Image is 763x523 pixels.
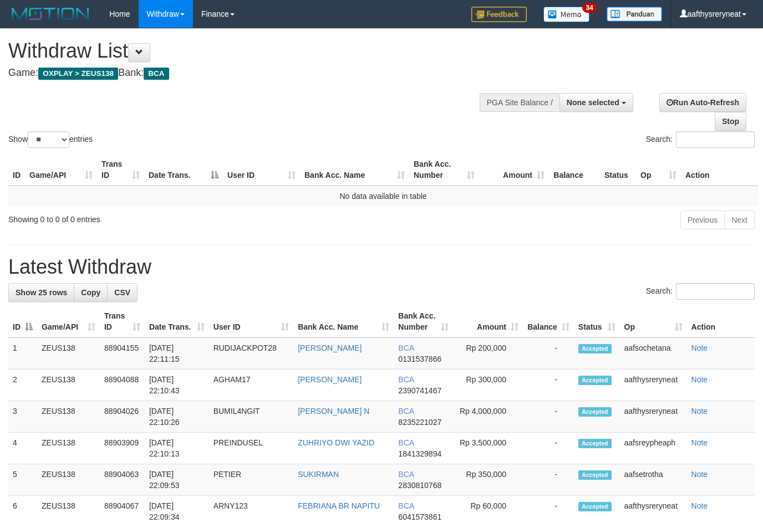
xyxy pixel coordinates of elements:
[28,131,69,148] select: Showentries
[144,154,223,186] th: Date Trans.: activate to sort column descending
[659,93,746,112] a: Run Auto-Refresh
[691,407,708,416] a: Note
[398,512,441,521] span: Copy 6041573861 to clipboard
[16,288,67,297] span: Show 25 rows
[398,343,414,352] span: BCA
[145,337,209,370] td: [DATE] 22:11:15
[81,288,100,297] span: Copy
[691,501,708,510] a: Note
[298,438,374,447] a: ZUHRIYO DWI YAZID
[453,370,523,401] td: Rp 300,000
[574,306,620,337] th: Status: activate to sort column ascending
[691,375,708,384] a: Note
[620,306,687,337] th: Op: activate to sort column ascending
[559,93,633,112] button: None selected
[223,154,300,186] th: User ID: activate to sort column ascending
[398,501,414,510] span: BCA
[681,154,758,186] th: Action
[620,401,687,433] td: aafthysreryneat
[620,370,687,401] td: aafthysreryneat
[145,370,209,401] td: [DATE] 22:10:43
[8,186,758,206] td: No data available in table
[398,418,441,427] span: Copy 8235221027 to clipboard
[691,343,708,352] a: Note
[8,401,37,433] td: 3
[100,337,145,370] td: 88904155
[25,154,97,186] th: Game/API: activate to sort column ascending
[453,337,523,370] td: Rp 200,000
[8,464,37,496] td: 5
[567,98,619,107] span: None selected
[394,306,453,337] th: Bank Acc. Number: activate to sort column ascending
[100,370,145,401] td: 88904088
[549,154,600,186] th: Balance
[398,481,441,490] span: Copy 2830810768 to clipboard
[398,386,441,395] span: Copy 2390741467 to clipboard
[453,401,523,433] td: Rp 4,000,000
[209,433,294,464] td: PREINDUSEL
[636,154,681,186] th: Op: activate to sort column ascending
[523,433,574,464] td: -
[715,112,746,131] a: Stop
[37,306,100,337] th: Game/API: activate to sort column ascending
[578,407,612,417] span: Accepted
[100,433,145,464] td: 88903909
[38,68,118,80] span: OXPLAY > ZEUS138
[145,306,209,337] th: Date Trans.: activate to sort column ascending
[97,154,144,186] th: Trans ID: activate to sort column ascending
[582,3,597,13] span: 34
[578,344,612,353] span: Accepted
[620,433,687,464] td: aafsreypheaph
[8,337,37,370] td: 1
[74,283,108,302] a: Copy
[209,464,294,496] td: PETIER
[8,154,25,186] th: ID
[8,433,37,464] td: 4
[398,438,414,447] span: BCA
[453,306,523,337] th: Amount: activate to sort column ascending
[8,6,93,22] img: MOTION_logo.png
[480,93,559,112] div: PGA Site Balance /
[298,501,380,510] a: FEBRIANA BR NAPITU
[687,306,755,337] th: Action
[209,306,294,337] th: User ID: activate to sort column ascending
[523,464,574,496] td: -
[209,337,294,370] td: RUDIJACKPOT28
[8,283,74,302] a: Show 25 rows
[578,470,612,480] span: Accepted
[607,7,662,22] img: panduan.png
[100,306,145,337] th: Trans ID: activate to sort column ascending
[523,370,574,401] td: -
[646,283,755,300] label: Search:
[479,154,549,186] th: Amount: activate to sort column ascending
[523,337,574,370] td: -
[37,370,100,401] td: ZEUS138
[453,433,523,464] td: Rp 3,500,000
[37,337,100,370] td: ZEUS138
[8,256,755,278] h1: Latest Withdraw
[398,470,414,479] span: BCA
[107,283,138,302] a: CSV
[37,433,100,464] td: ZEUS138
[691,438,708,447] a: Note
[600,154,636,186] th: Status
[523,401,574,433] td: -
[620,464,687,496] td: aafsetrotha
[8,370,37,401] td: 2
[8,131,93,148] label: Show entries
[209,401,294,433] td: BUMIL4NGIT
[578,439,612,448] span: Accepted
[145,401,209,433] td: [DATE] 22:10:26
[471,7,527,22] img: Feedback.jpg
[398,375,414,384] span: BCA
[523,306,574,337] th: Balance: activate to sort column ascending
[453,464,523,496] td: Rp 350,000
[398,355,441,363] span: Copy 0131537866 to clipboard
[298,470,339,479] a: SUKIRMAN
[300,154,409,186] th: Bank Acc. Name: activate to sort column ascending
[298,343,362,352] a: [PERSON_NAME]
[293,306,394,337] th: Bank Acc. Name: activate to sort column ascending
[646,131,755,148] label: Search:
[398,449,441,458] span: Copy 1841329894 to clipboard
[676,283,755,300] input: Search:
